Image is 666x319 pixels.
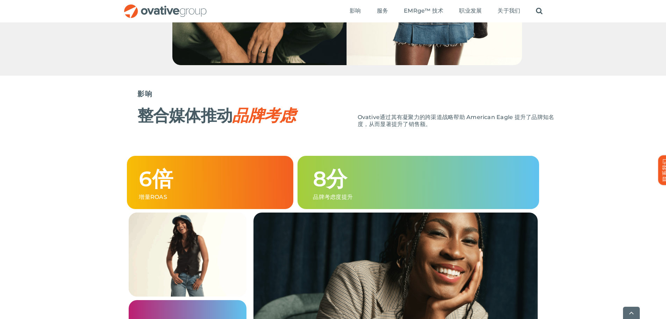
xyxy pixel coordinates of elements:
[137,90,153,98] font: 影响
[377,7,388,15] a: 服务
[123,4,207,10] a: OG_Full_horizo​​ntal_RGB
[404,7,443,14] font: EMRge™ 技术
[404,7,443,15] a: EMRge™ 技术
[139,194,167,200] font: 增量ROAS
[313,194,353,200] font: 品牌考虑度提升
[232,106,295,126] font: 品牌考虑
[402,114,453,120] font: 凝聚力的跨渠道战略
[137,105,232,125] font: 整合媒体推动
[536,7,543,15] a: 搜索
[350,7,361,15] a: 影响
[459,7,482,14] font: 职业发展
[497,7,520,15] a: 关于我们
[139,166,172,192] font: 6倍
[497,7,520,14] font: 关于我们
[350,7,361,14] font: 影响
[459,7,482,15] a: 职业发展
[358,114,380,120] font: Ovative
[380,114,402,120] font: 通过其有
[377,7,388,14] font: 服务
[129,213,246,297] img: 美国之鹰 (1)
[313,166,347,192] font: 8分
[358,114,554,127] font: 帮助 American Eagle 提升了品牌知名度，从而显著提升了销售额。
